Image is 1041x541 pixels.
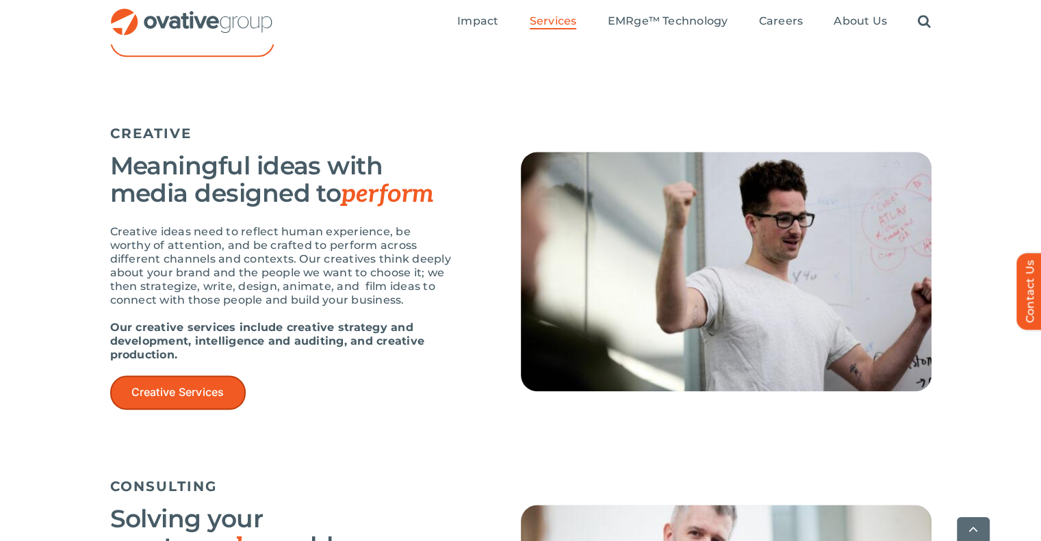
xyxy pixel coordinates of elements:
[110,7,274,20] a: OG_Full_horizontal_RGB
[110,125,931,142] h5: CREATIVE
[834,14,887,29] a: About Us
[607,14,728,28] span: EMRge™ Technology
[530,14,577,29] a: Services
[110,478,931,494] h5: CONSULTING
[110,321,424,361] strong: Our creative services include creative strategy and development, intelligence and auditing, and c...
[457,14,498,29] a: Impact
[834,14,887,28] span: About Us
[918,14,931,29] a: Search
[607,14,728,29] a: EMRge™ Technology
[341,179,433,209] span: perform
[131,386,224,399] span: Creative Services
[530,14,577,28] span: Services
[759,14,804,28] span: Careers
[110,225,452,307] p: Creative ideas need to reflect human experience, be worthy of attention, and be crafted to perfor...
[521,152,931,391] img: Services – Creative
[457,14,498,28] span: Impact
[759,14,804,29] a: Careers
[110,375,246,409] a: Creative Services
[110,152,452,208] h3: Meaningful ideas with media designed to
